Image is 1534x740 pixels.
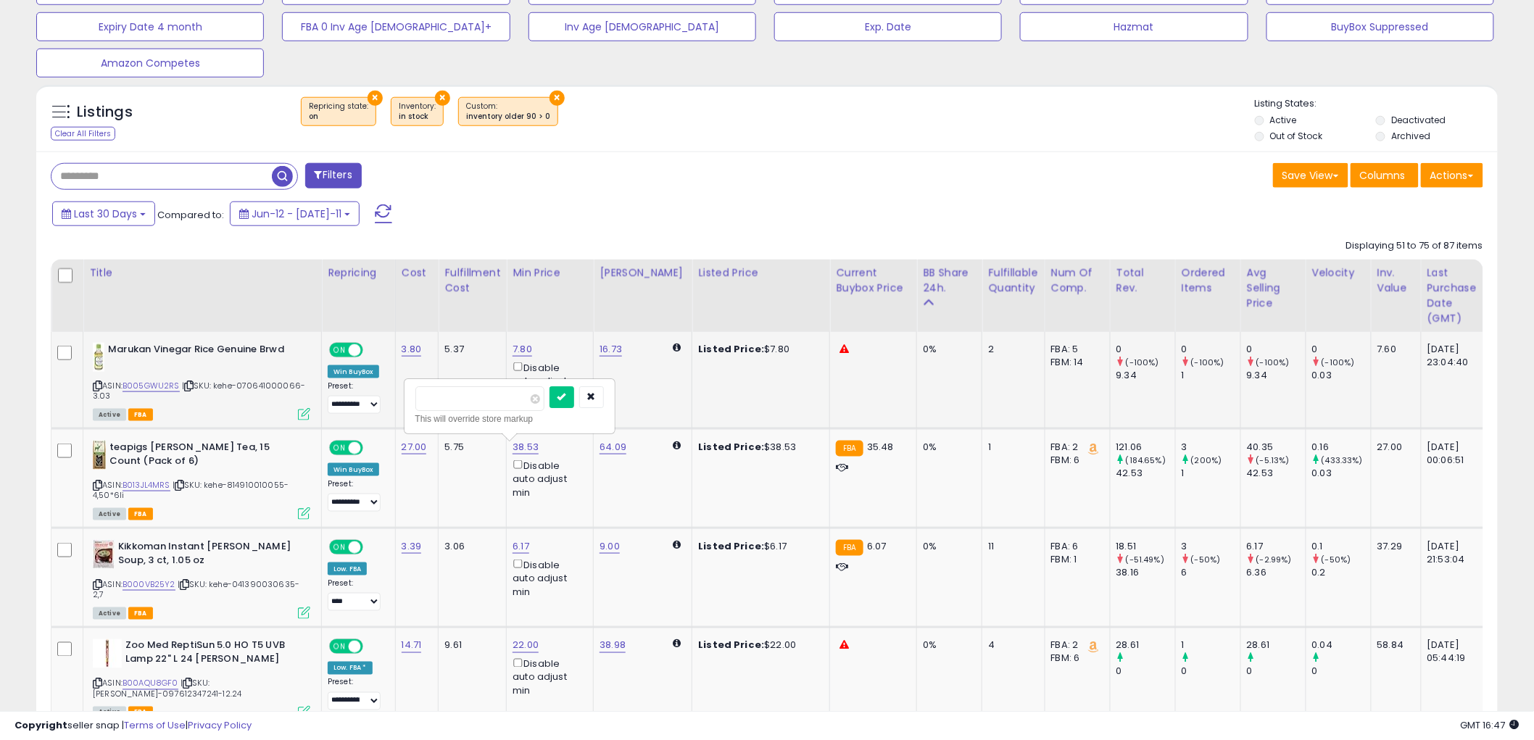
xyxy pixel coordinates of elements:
[1116,665,1175,678] div: 0
[399,101,436,122] span: Inventory :
[1191,454,1222,466] small: (200%)
[14,719,252,733] div: seller snap | |
[402,342,422,357] a: 3.80
[125,639,302,670] b: Zoo Med ReptiSun 5.0 HO T5 UVB Lamp 22" L 24 [PERSON_NAME]
[1312,343,1371,356] div: 0
[1255,97,1498,111] p: Listing States:
[157,208,224,222] span: Compared to:
[1182,467,1240,480] div: 1
[1051,652,1099,665] div: FBM: 6
[1247,265,1300,311] div: Avg Selling Price
[836,441,863,457] small: FBA
[93,678,241,699] span: | SKU: [PERSON_NAME]-097612347241-12.24
[1191,357,1224,368] small: (-100%)
[1273,163,1348,188] button: Save View
[328,365,379,378] div: Win BuyBox
[252,207,341,221] span: Jun-12 - [DATE]-11
[988,265,1038,296] div: Fulfillable Quantity
[93,479,289,501] span: | SKU: kehe-814910010055-4,50*6li
[108,343,284,360] b: Marukan Vinegar Rice Genuine Brwd
[1377,343,1410,356] div: 7.60
[1126,454,1166,466] small: (184.65%)
[328,265,389,280] div: Repricing
[444,540,495,553] div: 3.06
[1247,566,1306,579] div: 6.36
[1266,12,1494,41] button: BuyBox Suppressed
[361,541,384,554] span: OFF
[1247,343,1306,356] div: 0
[1427,343,1475,369] div: [DATE] 23:04:40
[93,380,305,402] span: | SKU: kehe-070641000066-3.03
[188,718,252,732] a: Privacy Policy
[93,639,122,668] img: 315I+VihD6L._SL40_.jpg
[1312,369,1371,382] div: 0.03
[14,718,67,732] strong: Copyright
[444,343,495,356] div: 5.37
[1322,357,1355,368] small: (-100%)
[600,342,622,357] a: 16.73
[1247,540,1306,553] div: 6.17
[1427,265,1480,326] div: Last Purchase Date (GMT)
[1116,639,1175,652] div: 28.61
[1182,566,1240,579] div: 6
[1051,441,1099,454] div: FBA: 2
[93,343,104,372] img: 41+ENPDudtL._SL40_.jpg
[1312,265,1365,280] div: Velocity
[1256,357,1290,368] small: (-100%)
[402,639,422,653] a: 14.71
[1126,357,1159,368] small: (-100%)
[1312,665,1371,678] div: 0
[836,540,863,556] small: FBA
[1360,168,1406,183] span: Columns
[550,91,565,106] button: ×
[698,265,824,280] div: Listed Price
[331,344,349,357] span: ON
[1051,356,1099,369] div: FBM: 14
[128,508,153,520] span: FBA
[513,639,539,653] a: 22.00
[368,91,383,106] button: ×
[1247,665,1306,678] div: 0
[698,342,764,356] b: Listed Price:
[93,540,310,618] div: ASIN:
[698,639,818,652] div: $22.00
[1270,130,1323,142] label: Out of Stock
[1312,467,1371,480] div: 0.03
[123,479,170,491] a: B013JL4MRS
[123,678,178,690] a: B00AQU8GF0
[988,540,1033,553] div: 11
[328,381,384,414] div: Preset:
[513,457,582,499] div: Disable auto adjust min
[774,12,1002,41] button: Exp. Date
[1051,540,1099,553] div: FBA: 6
[698,539,764,553] b: Listed Price:
[923,441,971,454] div: 0%
[328,479,384,512] div: Preset:
[1427,441,1475,467] div: [DATE] 00:06:51
[466,101,550,122] span: Custom:
[1377,540,1410,553] div: 37.29
[1322,454,1363,466] small: (433.33%)
[123,380,180,392] a: B005GWU2RS
[123,578,175,591] a: B000VB25Y2
[513,656,582,698] div: Disable auto adjust min
[867,440,894,454] span: 35.48
[698,343,818,356] div: $7.80
[923,343,971,356] div: 0%
[1182,540,1240,553] div: 3
[309,101,368,122] span: Repricing state :
[513,265,587,280] div: Min Price
[402,539,422,554] a: 3.39
[988,639,1033,652] div: 4
[1116,566,1175,579] div: 38.16
[1051,553,1099,566] div: FBM: 1
[402,440,427,454] a: 27.00
[128,409,153,421] span: FBA
[93,508,126,520] span: All listings currently available for purchase on Amazon
[600,639,626,653] a: 38.98
[1270,114,1297,126] label: Active
[361,641,384,653] span: OFF
[1421,163,1483,188] button: Actions
[230,201,360,226] button: Jun-12 - [DATE]-11
[867,539,887,553] span: 6.07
